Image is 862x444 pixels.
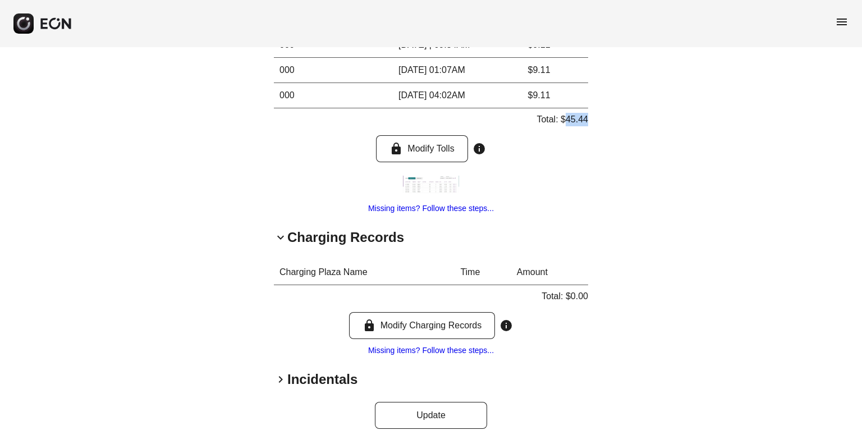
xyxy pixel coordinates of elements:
button: Update [375,402,487,429]
p: Total: $0.00 [542,290,588,303]
td: 000 [274,83,393,108]
span: info [499,319,513,332]
button: Modify Charging Records [349,312,496,339]
span: menu [835,15,849,29]
td: $9.11 [522,58,588,83]
span: lock [363,319,376,332]
button: Modify Tolls [376,135,467,162]
span: keyboard_arrow_down [274,231,287,244]
td: 000 [274,58,393,83]
td: [DATE] 04:02AM [393,83,522,108]
img: https://fastfleet.me/rails/active_storage/blobs/redirect/eyJfcmFpbHMiOnsibWVzc2FnZSI6IkJBaHBBOXhC... [403,176,459,193]
span: info [473,142,486,155]
th: Time [455,260,511,285]
a: Missing items? Follow these steps... [368,346,494,355]
td: [DATE] 01:07AM [393,58,522,83]
h2: Charging Records [287,228,404,246]
td: $9.11 [522,83,588,108]
a: Missing items? Follow these steps... [368,204,494,213]
th: Charging Plaza Name [274,260,455,285]
span: keyboard_arrow_right [274,373,287,386]
th: Amount [511,260,588,285]
h2: Incidentals [287,370,357,388]
span: lock [389,142,403,155]
p: Total: $45.44 [537,113,588,126]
